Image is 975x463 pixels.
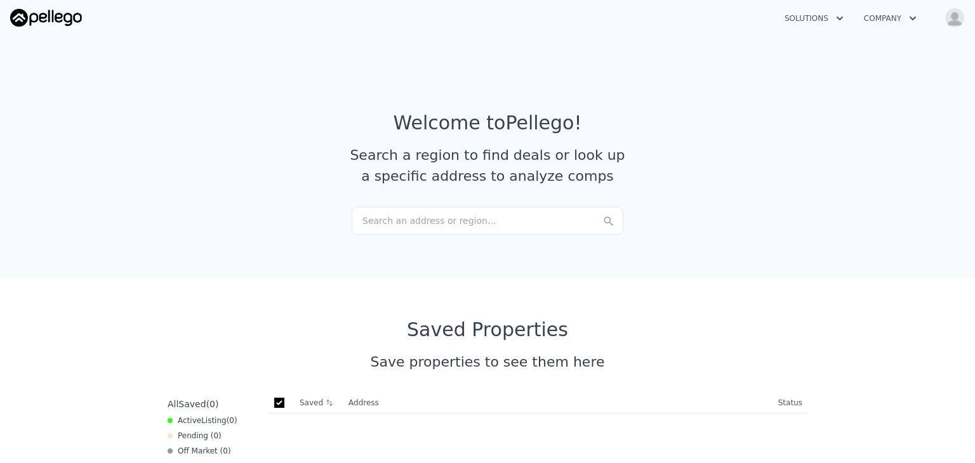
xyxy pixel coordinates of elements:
[945,8,965,28] img: avatar
[343,393,773,414] th: Address
[774,7,854,30] button: Solutions
[178,415,237,426] span: Active ( 0 )
[394,112,582,134] div: Welcome to Pellego !
[178,399,206,409] span: Saved
[162,318,812,341] div: Saved Properties
[168,398,218,410] div: All ( 0 )
[162,351,812,372] div: Save properties to see them here
[168,431,222,441] div: Pending ( 0 )
[168,446,231,456] div: Off Market ( 0 )
[352,207,623,235] div: Search an address or region...
[10,9,82,27] img: Pellego
[854,7,927,30] button: Company
[345,145,630,186] div: Search a region to find deals or look up a specific address to analyze comps
[201,416,227,425] span: Listing
[773,393,807,414] th: Status
[295,393,343,413] th: Saved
